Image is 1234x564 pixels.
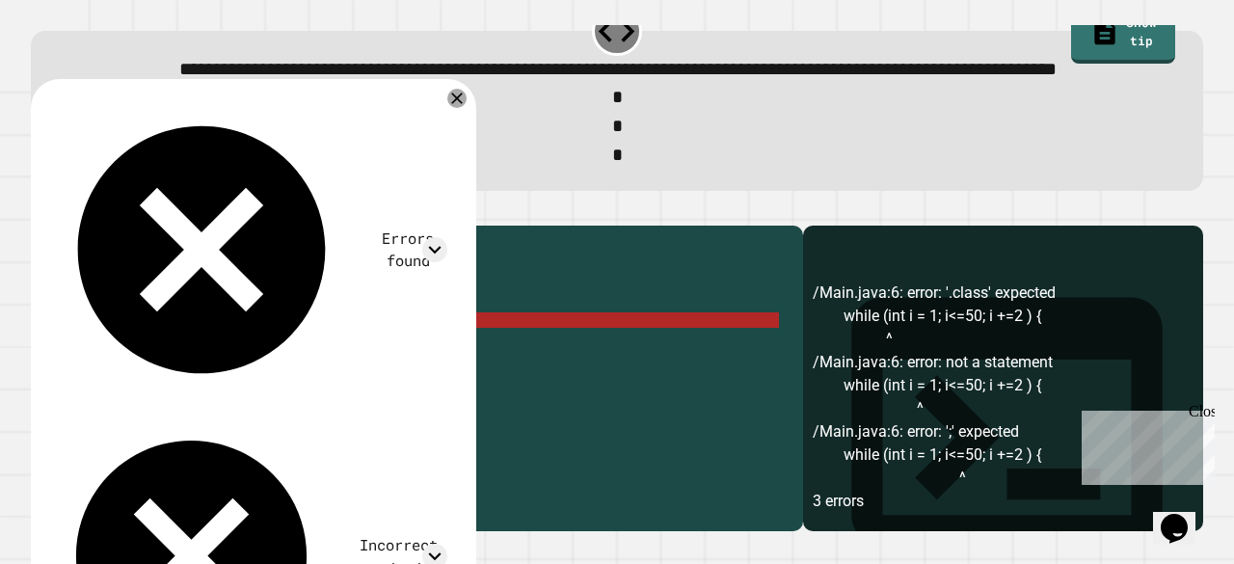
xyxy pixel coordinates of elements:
[8,8,133,122] div: Chat with us now!Close
[1071,4,1176,65] a: Show tip
[813,282,1194,530] div: /Main.java:6: error: '.class' expected while (int i = 1; i<=50; i +=2 ) { ^ /Main.java:6: error: ...
[1074,403,1215,485] iframe: chat widget
[1153,487,1215,545] iframe: chat widget
[369,228,447,272] div: Errors found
